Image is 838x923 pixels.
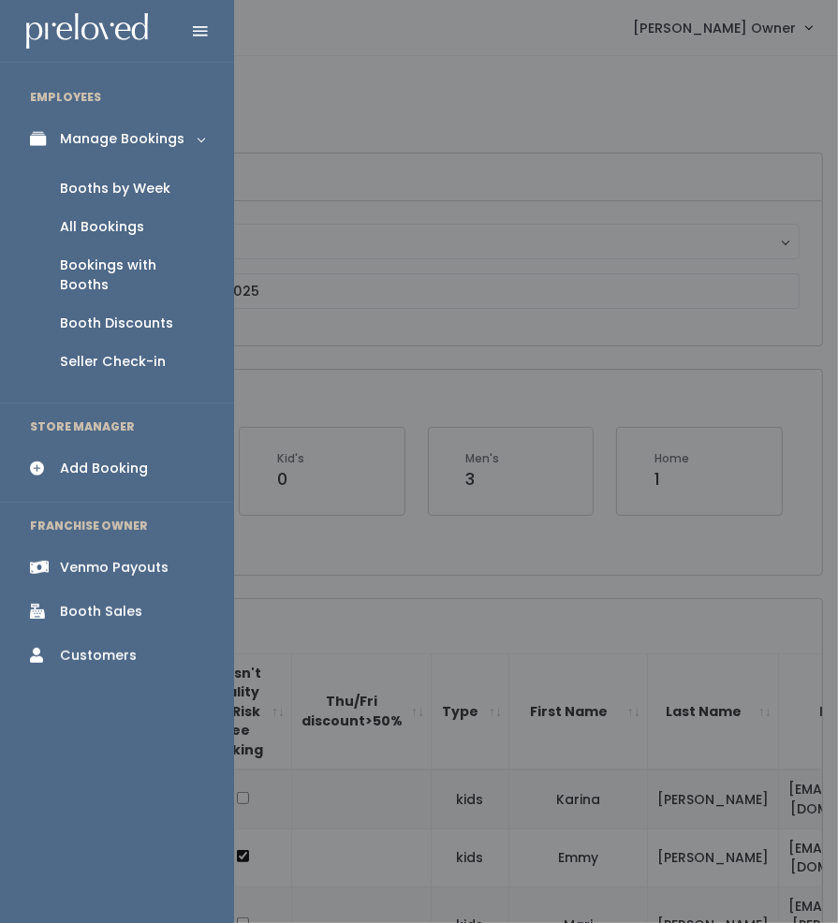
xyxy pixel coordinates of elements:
[60,646,137,666] div: Customers
[60,602,142,622] div: Booth Sales
[60,558,169,578] div: Venmo Payouts
[60,459,148,478] div: Add Booking
[60,179,170,198] div: Booths by Week
[60,352,166,372] div: Seller Check-in
[60,314,173,333] div: Booth Discounts
[60,217,144,237] div: All Bookings
[26,13,148,50] img: preloved logo
[60,129,184,149] div: Manage Bookings
[60,256,204,295] div: Bookings with Booths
